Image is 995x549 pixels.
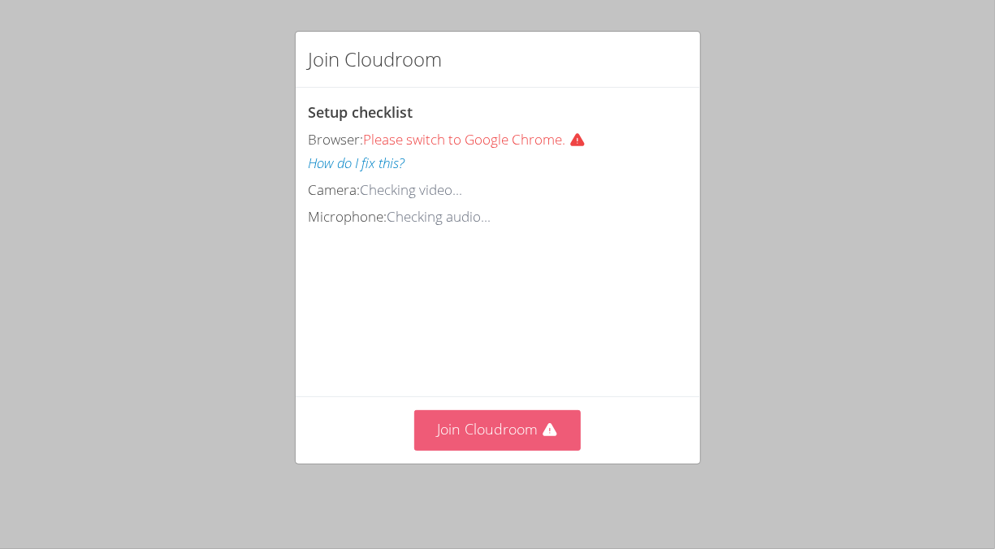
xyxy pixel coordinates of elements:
[361,180,463,199] span: Checking video...
[309,45,443,74] h2: Join Cloudroom
[309,180,361,199] span: Camera:
[414,410,581,450] button: Join Cloudroom
[309,152,405,175] button: How do I fix this?
[309,207,387,226] span: Microphone:
[309,130,364,149] span: Browser:
[387,207,491,226] span: Checking audio...
[364,130,592,149] span: Please switch to Google Chrome.
[309,102,413,122] span: Setup checklist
